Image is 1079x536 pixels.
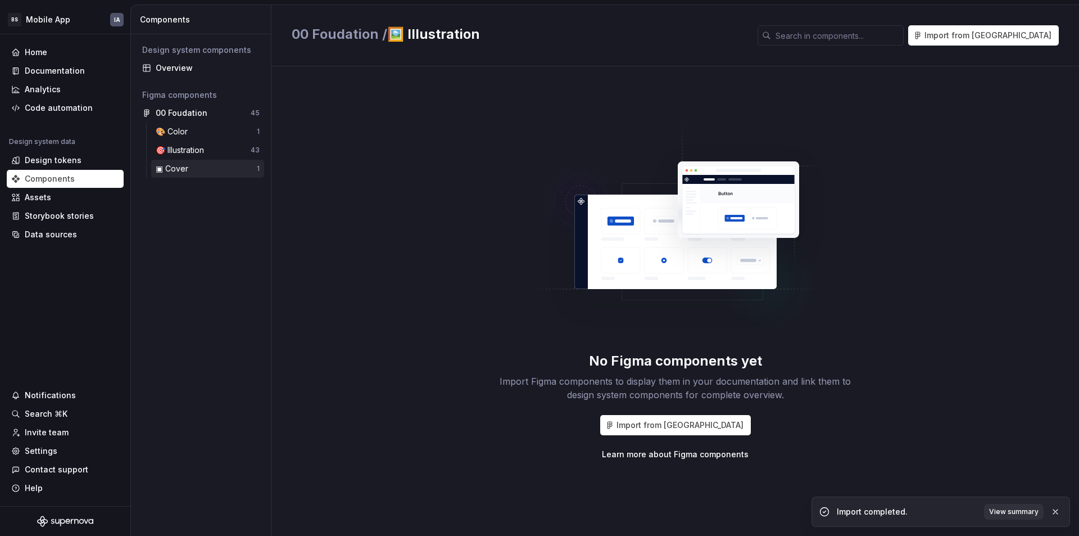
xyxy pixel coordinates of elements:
[140,14,266,25] div: Components
[37,516,93,527] svg: Supernova Logo
[771,25,904,46] input: Search in components...
[7,405,124,423] button: Search ⌘K
[602,449,749,460] a: Learn more about Figma components
[7,62,124,80] a: Documentation
[156,145,208,156] div: 🎯 Illustration
[25,47,47,58] div: Home
[989,507,1039,516] span: View summary
[151,141,264,159] a: 🎯 Illustration43
[151,160,264,178] a: ▣ Cover1
[26,14,70,25] div: Mobile App
[7,461,124,479] button: Contact support
[292,25,744,43] h2: 🖼️ Illustration
[251,146,260,155] div: 43
[7,442,124,460] a: Settings
[25,155,81,166] div: Design tokens
[156,62,260,74] div: Overview
[156,126,192,137] div: 🎨 Color
[7,170,124,188] a: Components
[138,59,264,77] a: Overview
[25,102,93,114] div: Code automation
[7,226,124,244] a: Data sources
[600,415,751,435] button: Import from [GEOGRAPHIC_DATA]
[257,164,260,173] div: 1
[138,104,264,122] a: 00 Foudation45
[7,151,124,169] a: Design tokens
[156,163,193,174] div: ▣ Cover
[25,192,51,203] div: Assets
[908,25,1059,46] button: Import from [GEOGRAPHIC_DATA]
[7,43,124,61] a: Home
[9,137,75,146] div: Design system data
[25,210,94,222] div: Storybook stories
[2,7,128,31] button: BSMobile AppIA
[837,506,977,517] div: Import completed.
[616,420,743,431] span: Import from [GEOGRAPHIC_DATA]
[924,30,1051,41] span: Import from [GEOGRAPHIC_DATA]
[496,375,855,402] div: Import Figma components to display them in your documentation and link them to design system comp...
[7,80,124,98] a: Analytics
[7,479,124,497] button: Help
[25,390,76,401] div: Notifications
[7,99,124,117] a: Code automation
[589,352,762,370] div: No Figma components yet
[251,109,260,118] div: 45
[292,26,387,42] span: 00 Foudation /
[7,386,124,404] button: Notifications
[257,127,260,136] div: 1
[25,173,75,184] div: Components
[7,424,124,442] a: Invite team
[25,65,85,76] div: Documentation
[156,107,207,119] div: 00 Foudation
[25,229,77,240] div: Data sources
[151,123,264,141] a: 🎨 Color1
[25,464,88,475] div: Contact support
[25,427,69,438] div: Invite team
[142,89,260,101] div: Figma components
[984,504,1044,520] button: View summary
[7,188,124,206] a: Assets
[8,13,21,26] div: BS
[114,15,120,24] div: IA
[25,445,57,457] div: Settings
[25,84,61,95] div: Analytics
[25,408,67,420] div: Search ⌘K
[142,44,260,56] div: Design system components
[25,483,43,494] div: Help
[7,207,124,225] a: Storybook stories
